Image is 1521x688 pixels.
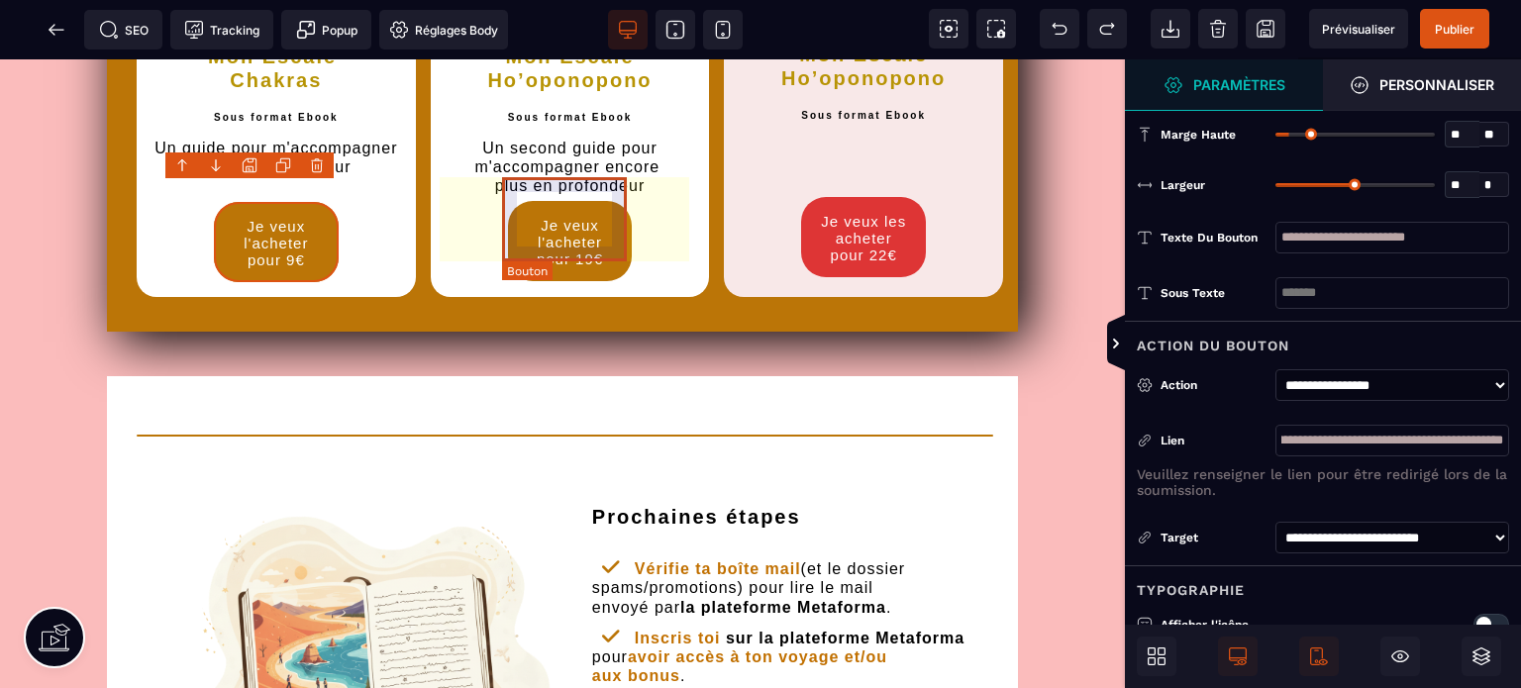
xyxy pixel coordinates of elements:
[1309,9,1408,49] span: Aperçu
[1299,637,1339,676] span: Afficher le mobile
[508,142,633,222] button: Je veux l'acheter pour 19€
[703,10,743,49] span: Voir mobile
[1161,177,1205,193] span: Largeur
[1137,528,1266,547] div: Target
[1198,9,1238,49] span: Nettoyage
[1193,77,1285,92] strong: Paramètres
[1137,466,1509,498] p: Veuillez renseigner le lien pour être redirigé lors de la soumission.
[1125,59,1323,111] span: Ouvrir le gestionnaire de styles
[656,10,695,49] span: Voir tablette
[152,74,401,122] text: Un guide pour m'accompagner plus en profondeur
[1125,565,1521,602] div: Typographie
[1087,9,1127,49] span: Rétablir
[1323,59,1521,111] span: Ouvrir le gestionnaire de styles
[592,445,973,469] div: Prochaines étapes
[929,9,968,49] span: Voir les composants
[1161,283,1266,303] div: Sous texte
[99,20,149,40] span: SEO
[1322,22,1395,37] span: Prévisualiser
[446,43,695,74] h2: Sous format Ebook
[37,10,76,49] span: Retour
[214,143,339,223] button: Je veux l'acheter pour 9€
[726,570,964,587] b: sur la plateforme Metaforma
[1040,9,1079,49] span: Défaire
[1462,637,1501,676] span: Ouvrir les calques
[739,41,988,72] h2: Sous format Ebook
[592,496,905,560] text: (et le dossier spams/promotions) pour lire le mail envoyé par .
[801,138,926,218] button: Je veux les acheter pour 22€
[1151,9,1190,49] span: Importer
[281,10,371,49] span: Créer une alerte modale
[1161,127,1236,143] span: Marge haute
[608,10,648,49] span: Voir bureau
[1125,321,1521,357] div: Action du bouton
[1161,375,1266,395] div: Action
[1380,637,1420,676] span: Masquer le bloc
[680,540,886,556] b: la plateforme Metaforma
[1218,637,1258,676] span: Afficher le desktop
[296,20,357,40] span: Popup
[170,10,273,49] span: Code de suivi
[152,43,401,74] h2: Sous format Ebook
[1137,637,1176,676] span: Ouvrir les blocs
[592,565,964,630] text: pour .
[1161,228,1266,247] div: Texte du bouton
[1379,77,1494,92] strong: Personnaliser
[446,74,695,142] text: Un second guide pour m'accompagner encore plus en profondeur
[1435,22,1474,37] span: Publier
[389,20,498,40] span: Réglages Body
[1420,9,1489,49] span: Enregistrer le contenu
[1246,9,1285,49] span: Enregistrer
[84,10,162,49] span: Métadata SEO
[184,20,259,40] span: Tracking
[1137,431,1266,450] div: Lien
[976,9,1016,49] span: Capture d'écran
[1137,615,1384,635] p: Afficher l'icône
[379,10,508,49] span: Favicon
[1125,315,1145,374] span: Afficher les vues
